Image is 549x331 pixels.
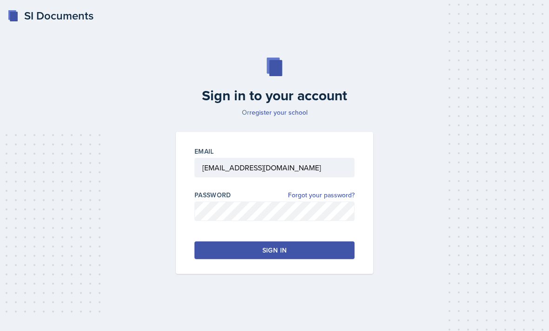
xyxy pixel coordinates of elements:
[262,246,287,255] div: Sign in
[194,190,231,200] label: Password
[194,241,355,259] button: Sign in
[288,190,355,200] a: Forgot your password?
[170,87,379,104] h2: Sign in to your account
[170,108,379,117] p: Or
[249,108,308,117] a: register your school
[7,7,94,24] a: SI Documents
[194,147,214,156] label: Email
[194,158,355,177] input: Email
